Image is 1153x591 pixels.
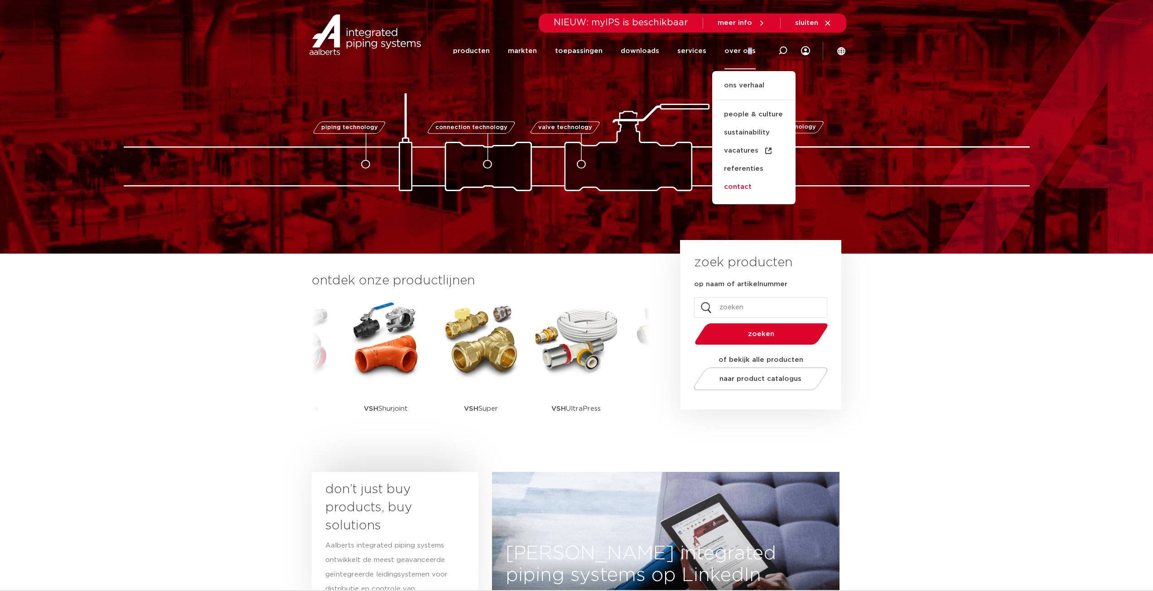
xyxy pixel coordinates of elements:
span: connection technology [435,125,507,130]
span: naar product catalogus [719,375,801,382]
span: fastening technology [749,125,816,130]
strong: VSH [551,405,566,412]
a: markten [508,33,537,69]
a: sustainability [712,124,796,142]
strong: VSH [364,405,378,412]
p: UltraPress [551,380,601,437]
a: services [677,33,706,69]
input: zoeken [694,297,827,318]
span: zoeken [718,331,805,337]
a: meer info [718,19,766,27]
h3: ontdek onze productlijnen [312,272,650,290]
button: zoeken [691,322,831,346]
h3: zoek producten [694,254,792,272]
h3: [PERSON_NAME] integrated piping systems op LinkedIn [492,543,840,586]
strong: of bekijk alle producten [719,356,803,363]
a: people & culture [712,106,796,124]
span: piping technology [321,125,378,130]
h3: don’t just buy products, buy solutions [325,480,449,535]
p: Super [464,380,498,437]
a: contact [712,178,796,196]
span: meer info [718,19,752,26]
p: Shurjoint [364,380,408,437]
div: my IPS [801,33,810,69]
a: sluiten [795,19,832,27]
a: ons verhaal [712,80,796,100]
a: referenties [712,160,796,178]
nav: Menu [453,33,756,69]
a: producten [453,33,490,69]
a: VSHSuper [440,299,522,437]
a: VSHShurjoint [345,299,427,437]
label: op naam of artikelnummer [694,280,787,289]
strong: VSH [464,405,478,412]
a: vacatures [712,142,796,160]
span: NIEUW: myIPS is beschikbaar [554,18,688,27]
span: sluiten [795,19,818,26]
a: naar product catalogus [691,367,830,390]
a: VSHUltraPress [535,299,617,437]
a: toepassingen [555,33,603,69]
a: downloads [621,33,659,69]
a: over ons [724,33,756,69]
span: valve technology [538,125,592,130]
